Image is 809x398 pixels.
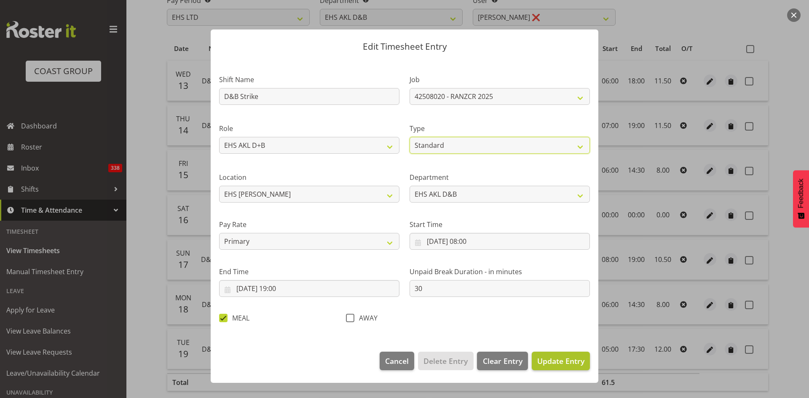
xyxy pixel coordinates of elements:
button: Feedback - Show survey [793,170,809,227]
span: MEAL [228,314,249,322]
button: Delete Entry [418,352,473,370]
input: Click to select... [410,233,590,250]
label: End Time [219,267,399,277]
label: Start Time [410,219,590,230]
label: Location [219,172,399,182]
span: AWAY [354,314,378,322]
input: Unpaid Break Duration [410,280,590,297]
span: Delete Entry [423,355,468,366]
span: Cancel [385,355,409,366]
button: Clear Entry [477,352,528,370]
button: Cancel [380,352,414,370]
label: Pay Rate [219,219,399,230]
label: Shift Name [219,75,399,85]
span: Clear Entry [483,355,522,366]
label: Unpaid Break Duration - in minutes [410,267,590,277]
label: Type [410,123,590,134]
span: Update Entry [537,356,584,366]
label: Role [219,123,399,134]
p: Edit Timesheet Entry [219,42,590,51]
span: Feedback [797,179,805,208]
label: Job [410,75,590,85]
input: Shift Name [219,88,399,105]
input: Click to select... [219,280,399,297]
button: Update Entry [532,352,590,370]
label: Department [410,172,590,182]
